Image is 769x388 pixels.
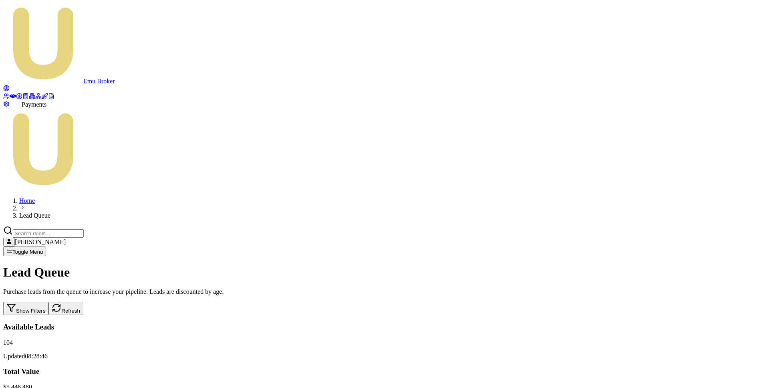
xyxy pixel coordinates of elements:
span: [PERSON_NAME] [15,238,66,245]
div: 104 [3,339,766,346]
img: Emu Money [3,109,83,189]
p: Purchase leads from the queue to increase your pipeline. Leads are discounted by age. [3,288,766,295]
h1: Lead Queue [3,265,766,280]
button: Refresh [48,302,83,315]
button: Toggle Menu [3,247,46,256]
a: Emu Broker [3,78,115,85]
a: Home [19,197,35,204]
button: Show Filters [3,302,48,315]
span: Lead Queue [19,212,50,219]
span: Toggle Menu [12,249,43,255]
input: Search deals [13,229,84,238]
div: Payments [22,101,46,108]
h3: Available Leads [3,323,766,331]
img: emu-icon-u.png [3,3,83,83]
p: Updated 08:28:46 [3,353,766,360]
nav: breadcrumb [3,197,766,219]
span: Emu Broker [83,78,115,85]
h3: Total Value [3,367,766,376]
